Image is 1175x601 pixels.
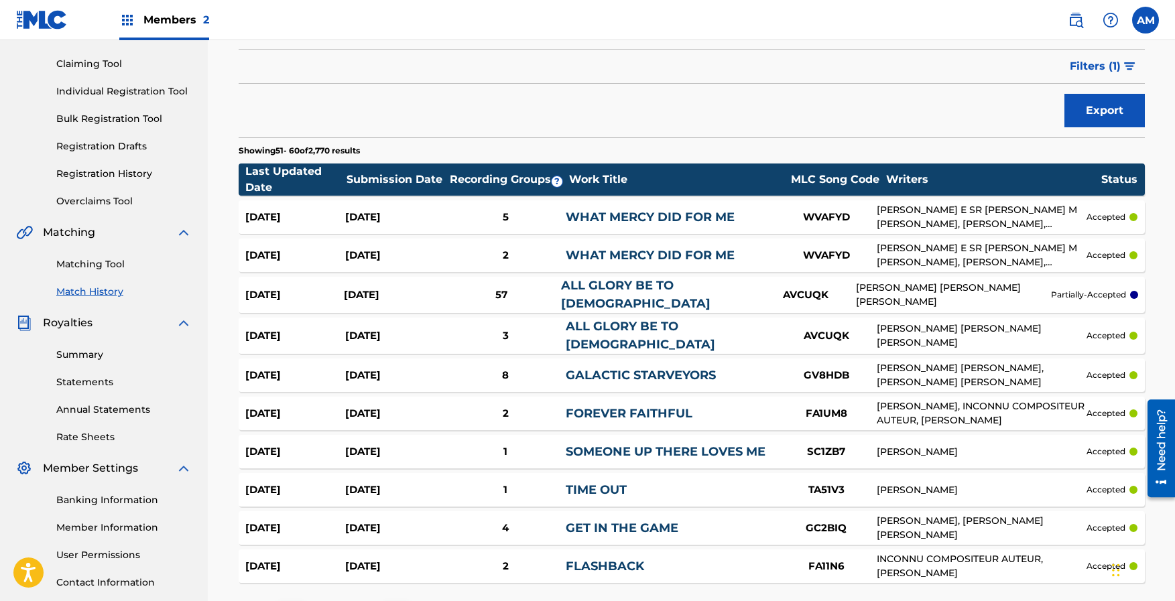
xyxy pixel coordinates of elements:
div: Last Updated Date [245,163,346,196]
div: AVCUQK [755,287,856,303]
a: Summary [56,348,192,362]
a: Matching Tool [56,257,192,271]
div: WVAFYD [776,210,877,225]
a: GALACTIC STARVEYORS [566,368,716,383]
img: MLC Logo [16,10,68,29]
a: WHAT MERCY DID FOR ME [566,248,735,263]
div: [DATE] [345,210,445,225]
div: SC1ZB7 [776,444,877,460]
a: Overclaims Tool [56,194,192,208]
div: [PERSON_NAME] [PERSON_NAME] [PERSON_NAME] [856,281,1051,309]
img: Matching [16,224,33,241]
div: FA1UM8 [776,406,877,421]
img: Member Settings [16,460,32,476]
div: [DATE] [245,444,345,460]
span: ? [552,176,562,187]
div: [PERSON_NAME], INCONNU COMPOSITEUR AUTEUR, [PERSON_NAME] [877,399,1087,427]
img: Royalties [16,315,32,331]
a: Registration History [56,167,192,181]
div: 3 [445,328,565,344]
a: Claiming Tool [56,57,192,71]
div: [PERSON_NAME] E SR [PERSON_NAME] M [PERSON_NAME], [PERSON_NAME], [PERSON_NAME] [PERSON_NAME] [PER... [877,241,1087,269]
div: Work Title [569,172,784,188]
div: [DATE] [245,521,345,536]
div: [PERSON_NAME] E SR [PERSON_NAME] M [PERSON_NAME], [PERSON_NAME], [PERSON_NAME] [PERSON_NAME] [PER... [877,203,1087,231]
div: [PERSON_NAME], [PERSON_NAME] [PERSON_NAME] [877,514,1087,542]
img: expand [176,315,192,331]
div: 1 [445,444,565,460]
p: accepted [1087,330,1125,342]
div: [PERSON_NAME] [877,445,1087,459]
span: Matching [43,224,95,241]
div: WVAFYD [776,248,877,263]
div: Recording Groups [448,172,568,188]
a: SOMEONE UP THERE LOVES ME [566,444,765,459]
div: [DATE] [345,482,445,498]
p: accepted [1087,560,1125,572]
div: 57 [442,287,561,303]
span: Members [143,12,209,27]
img: filter [1124,62,1135,70]
p: accepted [1087,522,1125,534]
div: 1 [445,482,565,498]
div: 2 [445,248,565,263]
iframe: Resource Center [1137,394,1175,502]
p: accepted [1087,407,1125,419]
div: Status [1101,172,1137,188]
div: [PERSON_NAME] [PERSON_NAME] [PERSON_NAME] [877,322,1087,350]
p: accepted [1087,369,1125,381]
p: accepted [1087,484,1125,496]
div: User Menu [1132,7,1159,34]
a: FLASHBACK [566,559,644,574]
a: Public Search [1062,7,1089,34]
div: [DATE] [345,248,445,263]
iframe: Chat Widget [1108,537,1175,601]
div: Writers [886,172,1101,188]
p: accepted [1087,249,1125,261]
div: TA51V3 [776,482,877,498]
div: [DATE] [345,406,445,421]
a: Annual Statements [56,403,192,417]
div: [DATE] [245,482,345,498]
div: 4 [445,521,565,536]
div: INCONNU COMPOSITEUR AUTEUR, [PERSON_NAME] [877,552,1087,580]
a: Banking Information [56,493,192,507]
span: Filters ( 1 ) [1070,58,1121,74]
p: Showing 51 - 60 of 2,770 results [239,145,360,157]
div: [DATE] [245,248,345,263]
div: [DATE] [345,444,445,460]
img: Top Rightsholders [119,12,135,28]
a: ALL GLORY BE TO [DEMOGRAPHIC_DATA] [566,319,715,352]
div: GC2BIQ [776,521,877,536]
a: Rate Sheets [56,430,192,444]
div: 8 [445,368,565,383]
div: GV8HDB [776,368,877,383]
div: [DATE] [344,287,442,303]
div: [DATE] [345,521,445,536]
a: Match History [56,285,192,299]
div: FA11N6 [776,559,877,574]
div: [DATE] [245,368,345,383]
p: accepted [1087,446,1125,458]
a: TIME OUT [566,482,627,497]
a: Registration Drafts [56,139,192,153]
a: Member Information [56,521,192,535]
a: Statements [56,375,192,389]
img: help [1103,12,1119,28]
a: ALL GLORY BE TO [DEMOGRAPHIC_DATA] [561,278,710,311]
div: [DATE] [245,210,345,225]
a: Individual Registration Tool [56,84,192,98]
span: Royalties [43,315,92,331]
span: Member Settings [43,460,138,476]
div: Help [1097,7,1124,34]
div: 2 [445,406,565,421]
p: accepted [1087,211,1125,223]
a: FOREVER FAITHFUL [566,406,692,421]
img: expand [176,460,192,476]
div: [DATE] [245,406,345,421]
div: [DATE] [245,328,345,344]
img: search [1068,12,1084,28]
a: WHAT MERCY DID FOR ME [566,210,735,224]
